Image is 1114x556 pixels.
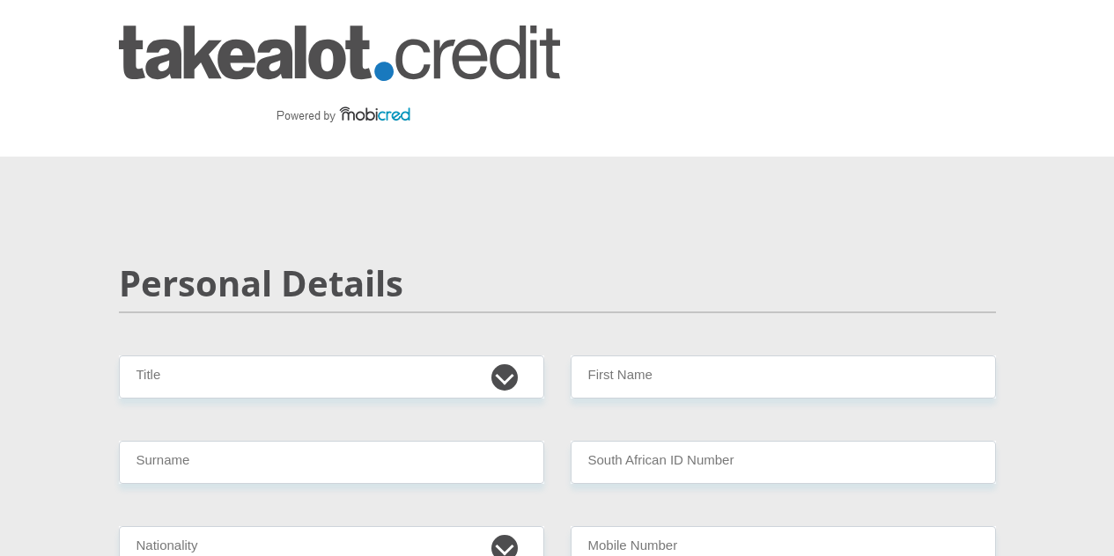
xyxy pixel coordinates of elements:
h2: Personal Details [119,262,996,304]
input: ID Number [571,441,996,484]
input: Surname [119,441,544,484]
img: takealot_credit logo [119,26,560,131]
input: First Name [571,355,996,399]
